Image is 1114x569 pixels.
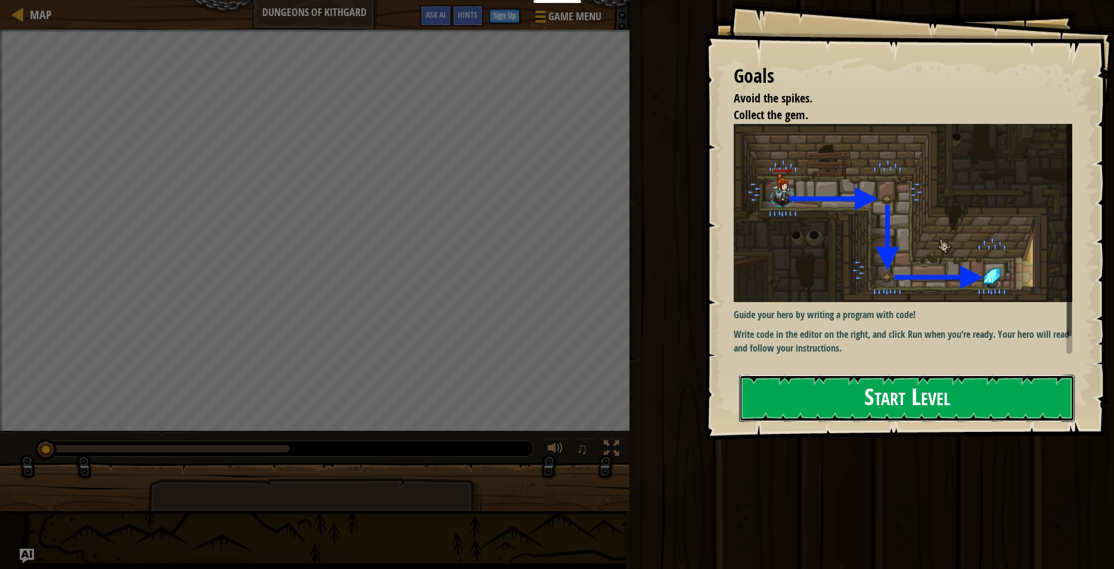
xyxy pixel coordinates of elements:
[20,549,34,563] button: Ask AI
[426,9,446,20] span: Ask AI
[734,308,1082,322] p: Guide your hero by writing a program with code!
[734,124,1082,303] img: Dungeons of kithgard
[489,9,520,23] button: Sign Up
[544,438,567,462] button: Adjust volume
[719,90,1069,107] li: Avoid the spikes.
[548,9,601,24] span: Game Menu
[458,9,477,20] span: Hints
[739,375,1075,422] button: Start Level
[734,63,1072,90] div: Goals
[734,107,808,123] span: Collect the gem.
[30,7,52,23] span: Map
[420,5,452,27] button: Ask AI
[734,90,812,106] span: Avoid the spikes.
[526,5,609,33] button: Game Menu
[573,438,594,462] button: ♫
[734,328,1082,355] p: Write code in the editor on the right, and click Run when you’re ready. Your hero will read it an...
[576,440,588,458] span: ♫
[24,7,52,23] a: Map
[600,438,623,462] button: Toggle fullscreen
[719,107,1069,124] li: Collect the gem.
